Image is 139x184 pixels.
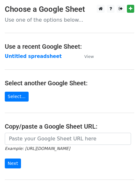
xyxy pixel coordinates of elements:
[5,123,134,130] h4: Copy/paste a Google Sheet URL:
[5,53,62,59] a: Untitled spreadsheet
[5,43,134,50] h4: Use a recent Google Sheet:
[5,159,21,168] input: Next
[5,79,134,87] h4: Select another Google Sheet:
[5,17,134,23] p: Use one of the options below...
[5,133,131,145] input: Paste your Google Sheet URL here
[5,146,70,151] small: Example: [URL][DOMAIN_NAME]
[5,92,29,102] a: Select...
[5,5,134,14] h3: Choose a Google Sheet
[84,54,94,59] small: View
[78,53,94,59] a: View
